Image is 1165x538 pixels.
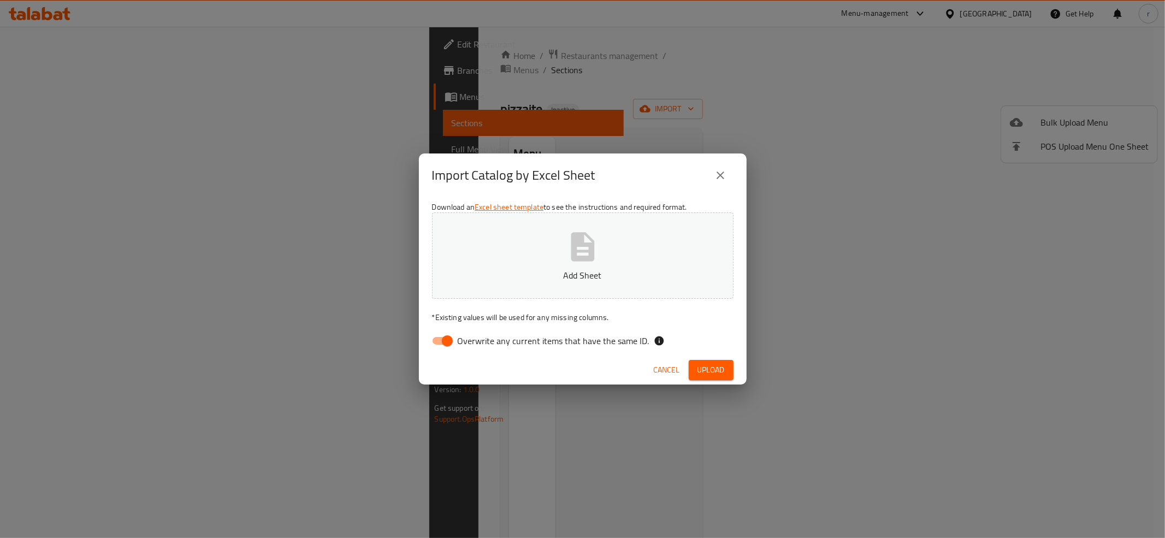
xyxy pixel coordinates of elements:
[707,162,734,188] button: close
[654,335,665,346] svg: If the overwrite option isn't selected, then the items that match an existing ID will be ignored ...
[432,167,595,184] h2: Import Catalog by Excel Sheet
[649,360,684,380] button: Cancel
[654,363,680,377] span: Cancel
[697,363,725,377] span: Upload
[449,269,717,282] p: Add Sheet
[475,200,543,214] a: Excel sheet template
[419,197,747,356] div: Download an to see the instructions and required format.
[432,212,734,299] button: Add Sheet
[689,360,734,380] button: Upload
[458,334,649,347] span: Overwrite any current items that have the same ID.
[432,312,734,323] p: Existing values will be used for any missing columns.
